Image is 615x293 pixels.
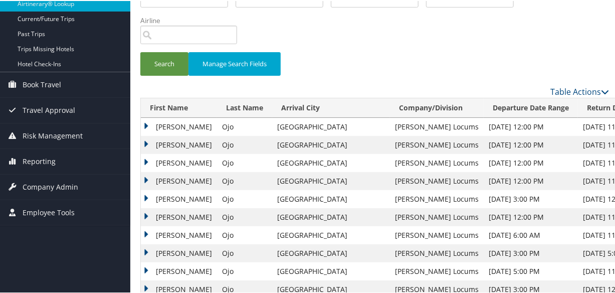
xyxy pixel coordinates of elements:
td: [PERSON_NAME] [141,171,217,189]
td: [DATE] 3:00 PM [484,189,578,207]
a: Table Actions [550,85,609,96]
td: [PERSON_NAME] Locums [390,243,484,261]
td: [PERSON_NAME] [141,207,217,225]
td: [DATE] 12:00 PM [484,207,578,225]
td: [GEOGRAPHIC_DATA] [272,153,390,171]
td: Ojo [217,171,272,189]
td: [PERSON_NAME] [141,225,217,243]
td: [PERSON_NAME] [141,243,217,261]
td: [PERSON_NAME] Locums [390,207,484,225]
td: [DATE] 12:00 PM [484,153,578,171]
label: Airline [140,15,245,25]
th: First Name: activate to sort column ascending [141,97,217,117]
td: Ojo [217,153,272,171]
td: [PERSON_NAME] Locums [390,261,484,279]
td: Ojo [217,225,272,243]
td: [PERSON_NAME] Locums [390,171,484,189]
td: [PERSON_NAME] [141,135,217,153]
td: [DATE] 12:00 PM [484,135,578,153]
button: Search [140,51,188,75]
td: [PERSON_NAME] Locums [390,153,484,171]
td: [DATE] 5:00 PM [484,261,578,279]
td: [PERSON_NAME] Locums [390,117,484,135]
span: Risk Management [23,122,83,148]
td: [GEOGRAPHIC_DATA] [272,207,390,225]
td: [PERSON_NAME] Locums [390,135,484,153]
td: Ojo [217,189,272,207]
td: [PERSON_NAME] [141,117,217,135]
span: Reporting [23,148,56,173]
td: [DATE] 6:00 AM [484,225,578,243]
span: Book Travel [23,71,61,96]
th: Arrival City: activate to sort column ascending [272,97,390,117]
td: [DATE] 12:00 PM [484,171,578,189]
td: [GEOGRAPHIC_DATA] [272,135,390,153]
td: [DATE] 3:00 PM [484,243,578,261]
td: [GEOGRAPHIC_DATA] [272,225,390,243]
span: Employee Tools [23,199,75,224]
td: [PERSON_NAME] Locums [390,225,484,243]
td: [GEOGRAPHIC_DATA] [272,171,390,189]
td: Ojo [217,243,272,261]
td: [PERSON_NAME] [141,153,217,171]
td: [GEOGRAPHIC_DATA] [272,117,390,135]
button: Manage Search Fields [188,51,281,75]
span: Company Admin [23,174,78,199]
td: [GEOGRAPHIC_DATA] [272,243,390,261]
td: [PERSON_NAME] Locums [390,189,484,207]
th: Company/Division [390,97,484,117]
td: Ojo [217,207,272,225]
span: Travel Approval [23,97,75,122]
th: Departure Date Range: activate to sort column ascending [484,97,578,117]
td: [DATE] 12:00 PM [484,117,578,135]
th: Last Name: activate to sort column ascending [217,97,272,117]
td: Ojo [217,261,272,279]
td: Ojo [217,117,272,135]
td: [PERSON_NAME] [141,261,217,279]
td: [GEOGRAPHIC_DATA] [272,261,390,279]
td: [GEOGRAPHIC_DATA] [272,189,390,207]
td: [PERSON_NAME] [141,189,217,207]
td: Ojo [217,135,272,153]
